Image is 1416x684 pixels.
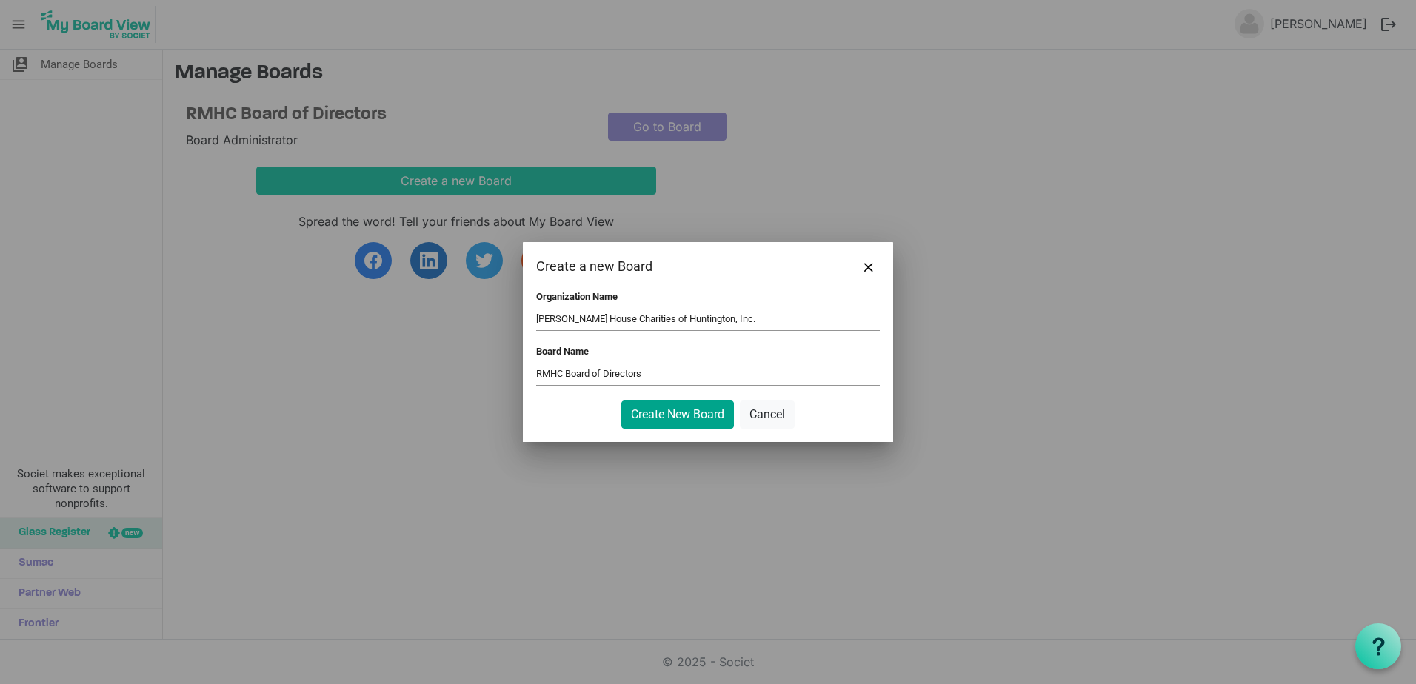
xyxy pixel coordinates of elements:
[536,255,811,278] div: Create a new Board
[621,400,734,429] button: Create New Board
[740,400,795,429] button: Cancel
[536,346,589,357] label: Board Name
[858,255,880,278] button: Close
[536,291,618,302] label: Organization Name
